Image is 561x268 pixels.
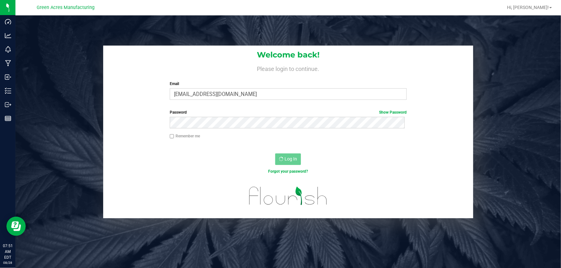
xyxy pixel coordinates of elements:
[170,81,407,87] label: Email
[3,260,13,265] p: 08/28
[5,74,11,80] inline-svg: Inbound
[170,110,187,115] span: Password
[379,110,407,115] a: Show Password
[5,32,11,39] inline-svg: Analytics
[170,134,174,139] input: Remember me
[507,5,549,10] span: Hi, [PERSON_NAME]!
[170,133,200,139] label: Remember me
[6,217,26,236] iframe: Resource center
[103,64,473,72] h4: Please login to continue.
[268,169,308,174] a: Forgot your password?
[3,243,13,260] p: 07:51 AM EDT
[37,5,95,10] span: Green Acres Manufacturing
[285,156,297,161] span: Log In
[5,88,11,94] inline-svg: Inventory
[5,101,11,108] inline-svg: Outbound
[5,19,11,25] inline-svg: Dashboard
[275,153,301,165] button: Log In
[5,60,11,66] inline-svg: Manufacturing
[5,46,11,53] inline-svg: Monitoring
[103,51,473,59] h1: Welcome back!
[242,181,335,211] img: flourish_logo.svg
[5,115,11,122] inline-svg: Reports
